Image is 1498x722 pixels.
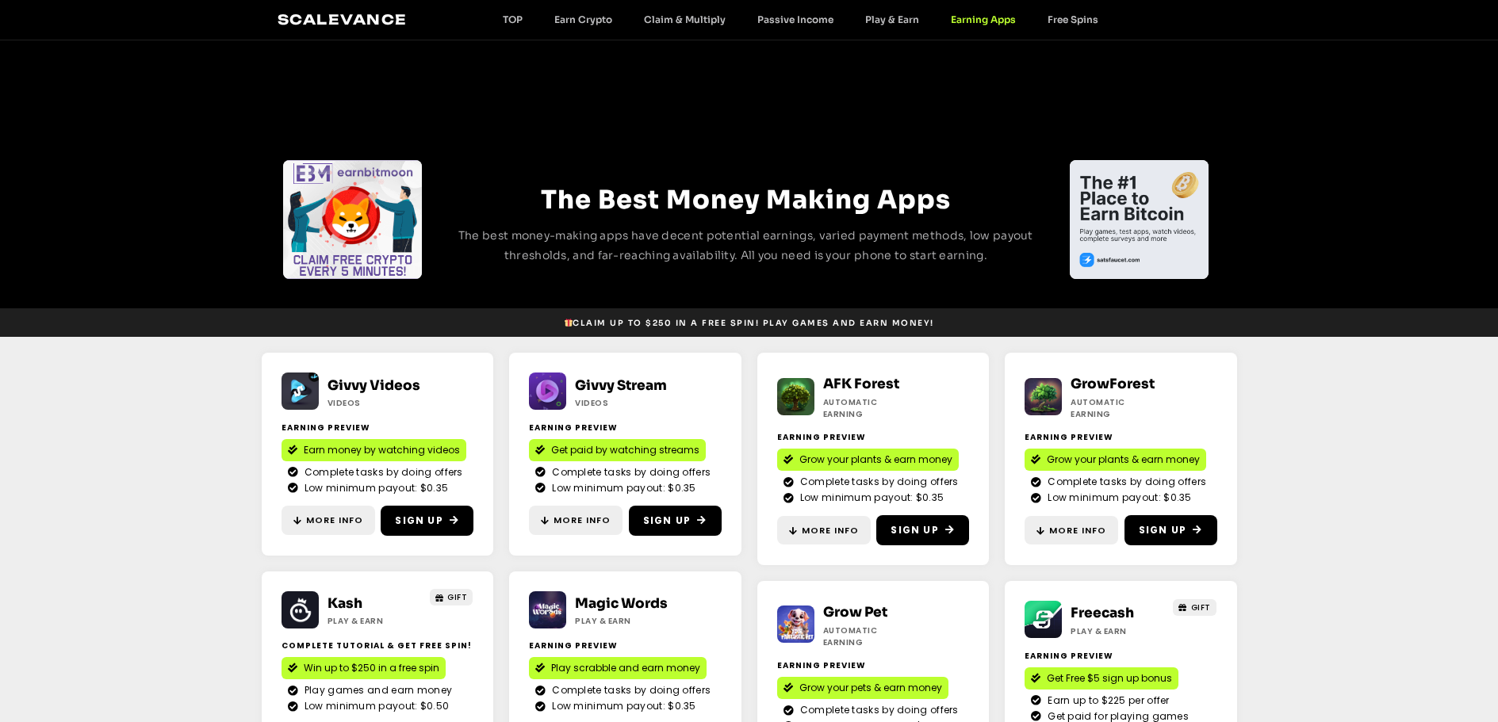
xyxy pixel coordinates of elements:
[823,376,899,392] a: AFK Forest
[796,475,959,489] span: Complete tasks by doing offers
[282,422,474,434] h2: Earning Preview
[381,506,473,536] a: Sign Up
[564,317,934,329] span: Claim up to $250 in a free spin! Play games and earn money!
[328,377,420,394] a: Givvy Videos
[802,524,859,537] span: More Info
[447,591,467,603] span: GIFT
[1071,396,1167,420] h2: Automatic earning
[823,396,919,420] h2: Automatic earning
[283,160,422,279] div: 1 / 4
[799,681,942,695] span: Grow your pets & earn money
[282,640,474,651] h2: complete tutorial & get free spin!
[548,699,696,713] span: Low minimum payout: $0.35
[487,13,1114,25] nav: Menu
[1070,160,1209,279] div: 1 / 4
[301,465,463,479] span: Complete tasks by doing offers
[301,683,453,697] span: Play games and earn money
[1025,650,1217,662] h2: Earning Preview
[643,514,691,528] span: Sign Up
[1191,602,1211,613] span: GIFT
[430,589,473,605] a: GIFT
[823,625,919,648] h2: Automatic earning
[628,13,741,25] a: Claim & Multiply
[1047,453,1200,467] span: Grow your plants & earn money
[1070,160,1209,279] div: Slides
[1139,523,1186,537] span: Sign Up
[1025,449,1206,471] a: Grow your plants & earn money
[551,443,699,457] span: Get paid by watching streams
[1025,516,1118,545] a: More Info
[575,595,668,612] a: Magic Words
[304,443,460,457] span: Earn money by watching videos
[935,13,1032,25] a: Earning Apps
[565,319,573,327] img: 🎁
[452,180,1040,220] h2: The Best Money Making Apps
[575,377,667,394] a: Givvy Stream
[301,481,449,495] span: Low minimum payout: $0.35
[529,640,722,651] h2: Earning Preview
[548,465,711,479] span: Complete tasks by doing offers
[1173,599,1216,616] a: GIFT
[304,661,439,675] span: Win up to $250 in a free spin
[575,615,671,627] h2: Play & Earn
[891,523,938,537] span: Sign Up
[1044,693,1170,708] span: Earn up to $225 per offer
[849,13,935,25] a: Play & Earn
[1047,671,1172,686] span: Get Free $5 sign up bonus
[1071,625,1167,637] h2: Play & Earn
[823,604,887,621] a: Grow Pet
[529,657,707,679] a: Play scrabble and earn money
[1071,605,1134,621] a: Freecash
[301,699,450,713] span: Low minimum payout: $0.50
[741,13,849,25] a: Passive Income
[1025,667,1178,690] a: Get Free $5 sign up bonus
[557,313,941,333] a: 🎁Claim up to $250 in a free spin! Play games and earn money!
[777,516,871,545] a: More Info
[799,453,952,467] span: Grow your plants & earn money
[283,160,422,279] div: Slides
[282,657,446,679] a: Win up to $250 in a free spin
[629,506,722,536] a: Sign Up
[1049,524,1106,537] span: More Info
[1032,13,1114,25] a: Free Spins
[777,431,970,443] h2: Earning Preview
[548,481,696,495] span: Low minimum payout: $0.35
[1044,475,1206,489] span: Complete tasks by doing offers
[777,449,959,471] a: Grow your plants & earn money
[282,439,466,461] a: Earn money by watching videos
[529,506,623,535] a: More Info
[777,659,970,671] h2: Earning Preview
[1124,515,1217,545] a: Sign Up
[777,677,948,699] a: Grow your pets & earn money
[282,506,375,535] a: More Info
[1071,376,1155,392] a: GrowForest
[538,13,628,25] a: Earn Crypto
[554,514,611,527] span: More Info
[876,515,969,545] a: Sign Up
[328,595,362,612] a: Kash
[529,439,706,461] a: Get paid by watching streams
[395,514,443,528] span: Sign Up
[1025,431,1217,443] h2: Earning Preview
[796,491,944,505] span: Low minimum payout: $0.35
[796,703,959,717] span: Complete tasks by doing offers
[575,397,671,409] h2: Videos
[328,615,423,627] h2: Play & Earn
[529,422,722,434] h2: Earning Preview
[452,226,1040,265] p: The best money-making apps have decent potential earnings, varied payment methods, low payout thr...
[551,661,700,675] span: Play scrabble and earn money
[487,13,538,25] a: TOP
[1044,491,1192,505] span: Low minimum payout: $0.35
[306,514,363,527] span: More Info
[278,11,408,28] a: Scalevance
[328,397,423,409] h2: Videos
[548,683,711,697] span: Complete tasks by doing offers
